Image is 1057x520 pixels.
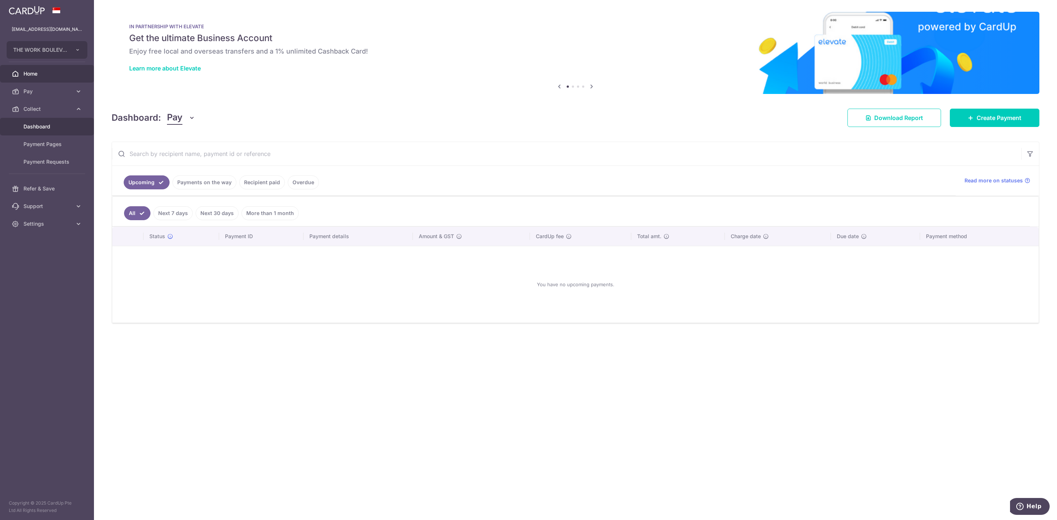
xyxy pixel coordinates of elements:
span: Read more on statuses [965,177,1023,184]
a: Overdue [288,175,319,189]
span: Refer & Save [23,185,72,192]
span: THE WORK BOULEVARD CQ PTE. LTD. [13,46,68,54]
span: Create Payment [977,113,1021,122]
span: CardUp fee [536,233,564,240]
a: All [124,206,150,220]
a: Next 7 days [153,206,193,220]
a: More than 1 month [241,206,299,220]
a: Create Payment [950,109,1039,127]
span: Due date [837,233,859,240]
th: Payment method [920,227,1039,246]
h5: Get the ultimate Business Account [129,32,1022,44]
span: Download Report [874,113,923,122]
span: Support [23,203,72,210]
span: Payment Requests [23,158,72,166]
span: Status [149,233,165,240]
iframe: Opens a widget where you can find more information [1010,498,1050,516]
img: Renovation banner [112,12,1039,94]
span: Dashboard [23,123,72,130]
a: Read more on statuses [965,177,1030,184]
span: Total amt. [637,233,661,240]
img: CardUp [9,6,45,15]
a: Upcoming [124,175,170,189]
th: Payment details [304,227,413,246]
h4: Dashboard: [112,111,161,124]
p: IN PARTNERSHIP WITH ELEVATE [129,23,1022,29]
span: Collect [23,105,72,113]
span: Pay [23,88,72,95]
th: Payment ID [219,227,304,246]
a: Download Report [847,109,941,127]
button: THE WORK BOULEVARD CQ PTE. LTD. [7,41,87,59]
span: Settings [23,220,72,228]
input: Search by recipient name, payment id or reference [112,142,1021,166]
span: Pay [167,111,182,125]
span: Payment Pages [23,141,72,148]
span: Charge date [731,233,761,240]
div: You have no upcoming payments. [121,252,1030,317]
h6: Enjoy free local and overseas transfers and a 1% unlimited Cashback Card! [129,47,1022,56]
a: Learn more about Elevate [129,65,201,72]
a: Payments on the way [172,175,236,189]
a: Recipient paid [239,175,285,189]
span: Amount & GST [419,233,454,240]
p: [EMAIL_ADDRESS][DOMAIN_NAME] [12,26,82,33]
span: Home [23,70,72,77]
button: Pay [167,111,195,125]
a: Next 30 days [196,206,239,220]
